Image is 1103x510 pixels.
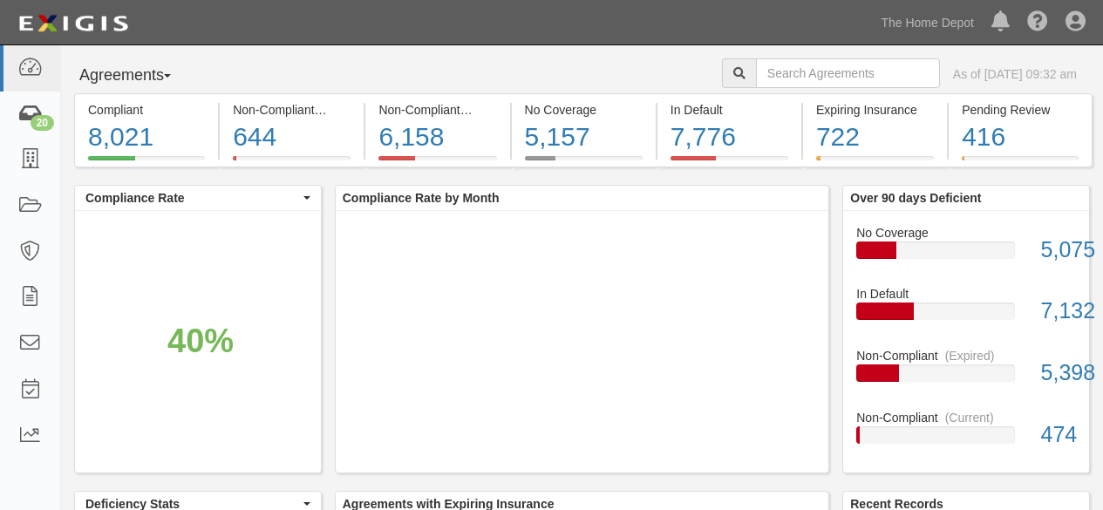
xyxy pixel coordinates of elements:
[525,119,643,156] div: 5,157
[1028,419,1089,451] div: 474
[512,156,656,170] a: No Coverage5,157
[856,224,1076,286] a: No Coverage5,075
[962,101,1079,119] div: Pending Review
[850,191,981,205] b: Over 90 days Deficient
[803,156,947,170] a: Expiring Insurance722
[378,101,496,119] div: Non-Compliant (Expired)
[233,101,351,119] div: Non-Compliant (Current)
[671,119,788,156] div: 7,776
[343,191,500,205] b: Compliance Rate by Month
[378,119,496,156] div: 6,158
[945,347,995,364] div: (Expired)
[843,285,1089,303] div: In Default
[949,156,1093,170] a: Pending Review416
[525,101,643,119] div: No Coverage
[962,119,1079,156] div: 416
[872,5,983,40] a: The Home Depot
[843,224,1089,241] div: No Coverage
[365,156,509,170] a: Non-Compliant(Expired)6,158
[74,58,205,93] button: Agreements
[13,8,133,39] img: logo-5460c22ac91f19d4615b14bd174203de0afe785f0fc80cf4dbbc73dc1793850b.png
[671,101,788,119] div: In Default
[953,65,1077,83] div: As of [DATE] 09:32 am
[1028,357,1089,389] div: 5,398
[856,285,1076,347] a: In Default7,132
[1028,296,1089,327] div: 7,132
[816,119,934,156] div: 722
[843,409,1089,426] div: Non-Compliant
[945,409,994,426] div: (Current)
[657,156,801,170] a: In Default7,776
[233,119,351,156] div: 644
[75,186,321,210] button: Compliance Rate
[467,101,517,119] div: (Expired)
[322,101,371,119] div: (Current)
[31,115,54,131] div: 20
[88,101,205,119] div: Compliant
[220,156,364,170] a: Non-Compliant(Current)644
[1028,235,1089,266] div: 5,075
[816,101,934,119] div: Expiring Insurance
[167,317,234,364] div: 40%
[843,347,1089,364] div: Non-Compliant
[85,189,299,207] span: Compliance Rate
[74,156,218,170] a: Compliant8,021
[756,58,940,88] input: Search Agreements
[856,409,1076,458] a: Non-Compliant(Current)474
[856,347,1076,409] a: Non-Compliant(Expired)5,398
[1027,12,1048,33] i: Help Center - Complianz
[88,119,205,156] div: 8,021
